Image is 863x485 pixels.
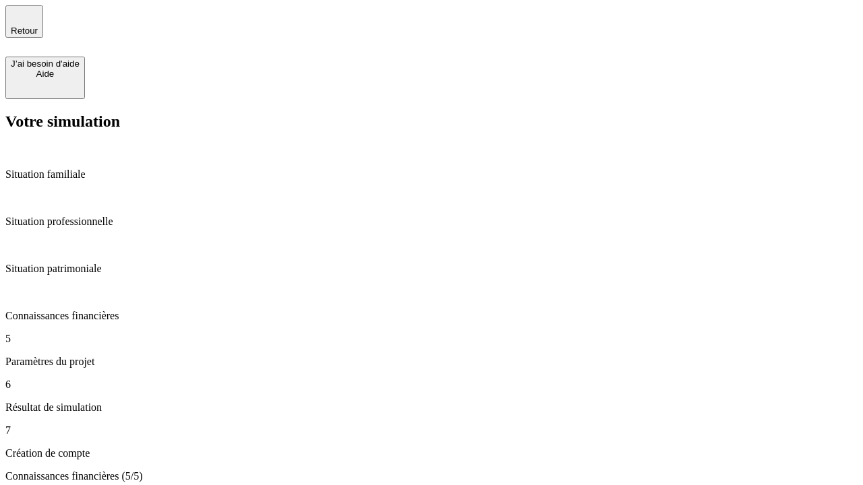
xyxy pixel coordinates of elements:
div: Aide [11,69,80,79]
p: 6 [5,379,858,391]
p: Situation familiale [5,168,858,181]
span: Retour [11,26,38,36]
iframe: Intercom live chat [817,439,850,472]
p: Résultat de simulation [5,401,858,414]
p: Situation professionnelle [5,216,858,228]
p: 7 [5,424,858,437]
p: 5 [5,333,858,345]
button: Retour [5,5,43,38]
div: J’ai besoin d'aide [11,59,80,69]
p: Connaissances financières [5,310,858,322]
p: Paramètres du projet [5,356,858,368]
p: Création de compte [5,447,858,459]
h2: Votre simulation [5,112,858,131]
p: Connaissances financières (5/5) [5,470,858,482]
p: Situation patrimoniale [5,263,858,275]
button: J’ai besoin d'aideAide [5,57,85,99]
